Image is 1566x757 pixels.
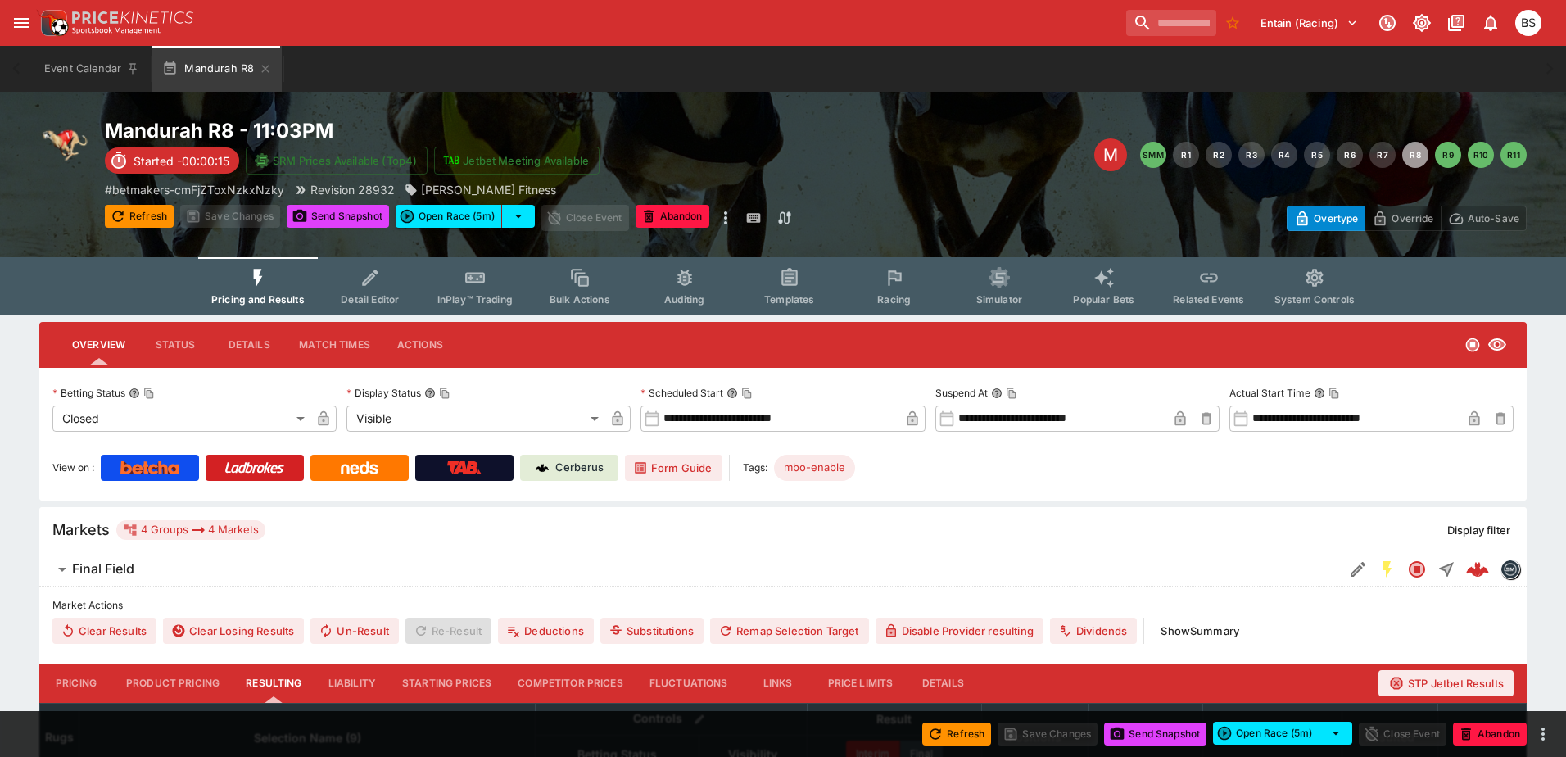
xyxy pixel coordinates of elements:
[34,46,149,92] button: Event Calendar
[1476,8,1505,38] button: Notifications
[434,147,600,175] button: Jetbet Meeting Available
[1328,388,1340,399] button: Copy To Clipboard
[600,618,704,644] button: Substitutions
[39,664,113,703] button: Pricing
[396,205,535,228] div: split button
[1468,210,1519,227] p: Auto-Save
[505,664,636,703] button: Competitor Prices
[636,207,709,224] span: Mark an event as closed and abandoned.
[726,388,738,399] button: Scheduled StartCopy To Clipboard
[287,205,389,228] button: Send Snapshot
[1466,558,1489,581] div: a1196f4a-b3ee-40e0-952d-0a0c3e5fdefa
[764,293,814,306] span: Templates
[341,461,378,474] img: Neds
[405,618,491,644] span: Re-Result
[976,293,1022,306] span: Simulator
[105,181,284,198] p: Copy To Clipboard
[1140,142,1527,168] nav: pagination navigation
[52,455,94,481] label: View on :
[138,325,212,365] button: Status
[625,455,722,481] a: Form Guide
[39,118,92,170] img: greyhound_racing.png
[1094,138,1127,171] div: Edit Meeting
[1337,142,1363,168] button: R6
[1442,8,1471,38] button: Documentation
[152,46,282,92] button: Mandurah R8
[72,11,193,24] img: PriceKinetics
[1500,560,1520,579] div: betmakers
[437,293,513,306] span: InPlay™ Trading
[906,664,980,703] button: Details
[389,664,505,703] button: Starting Prices
[52,593,1514,618] label: Market Actions
[346,386,421,400] p: Display Status
[1251,10,1368,36] button: Select Tenant
[710,618,869,644] button: Remap Selection Target
[1213,722,1319,745] button: Open Race (5m)
[383,325,457,365] button: Actions
[1073,293,1134,306] span: Popular Bets
[36,7,69,39] img: PriceKinetics Logo
[1140,142,1166,168] button: SMM
[286,325,383,365] button: Match Times
[52,386,125,400] p: Betting Status
[1287,206,1527,231] div: Start From
[1314,388,1325,399] button: Actual Start TimeCopy To Clipboard
[1515,10,1541,36] div: Brendan Scoble
[1126,10,1216,36] input: search
[1402,555,1432,584] button: Closed
[774,455,855,481] div: Betting Target: cerberus
[640,386,723,400] p: Scheduled Start
[1373,555,1402,584] button: SGM Enabled
[1461,553,1494,586] a: a1196f4a-b3ee-40e0-952d-0a0c3e5fdefa
[815,664,907,703] button: Price Limits
[52,618,156,644] button: Clear Results
[7,8,36,38] button: open drawer
[876,618,1043,644] button: Disable Provider resulting
[346,406,604,432] div: Visible
[105,118,816,143] h2: Copy To Clipboard
[1173,293,1244,306] span: Related Events
[1407,560,1427,579] svg: Closed
[1468,142,1494,168] button: R10
[1378,670,1514,696] button: STP Jetbet Results
[1373,8,1402,38] button: Connected to PK
[424,388,436,399] button: Display StatusCopy To Clipboard
[233,664,315,703] button: Resulting
[935,386,988,400] p: Suspend At
[341,293,399,306] span: Detail Editor
[1229,386,1310,400] p: Actual Start Time
[991,388,1003,399] button: Suspend AtCopy To Clipboard
[922,723,991,746] button: Refresh
[224,461,284,474] img: Ladbrokes
[198,257,1368,315] div: Event type filters
[52,406,310,432] div: Closed
[52,520,110,539] h5: Markets
[1453,723,1527,746] button: Abandon
[1501,560,1519,578] img: betmakers
[310,618,398,644] button: Un-Result
[1173,142,1199,168] button: R1
[689,709,710,730] button: Bulk edit
[1392,210,1433,227] p: Override
[163,618,304,644] button: Clear Losing Results
[1006,388,1017,399] button: Copy To Clipboard
[1206,142,1232,168] button: R2
[421,181,556,198] p: [PERSON_NAME] Fitness
[120,461,179,474] img: Betcha
[636,205,709,228] button: Abandon
[1453,724,1527,741] span: Mark an event as closed and abandoned.
[1271,142,1297,168] button: R4
[396,205,502,228] button: Open Race (5m)
[143,388,155,399] button: Copy To Clipboard
[536,461,549,474] img: Cerberus
[536,703,808,735] th: Controls
[405,181,556,198] div: Fuller Fitness
[1435,142,1461,168] button: R9
[134,152,229,170] p: Started -00:00:15
[105,205,174,228] button: Refresh
[1510,5,1546,41] button: Brendan Scoble
[1213,722,1352,745] div: split button
[1487,335,1507,355] svg: Visible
